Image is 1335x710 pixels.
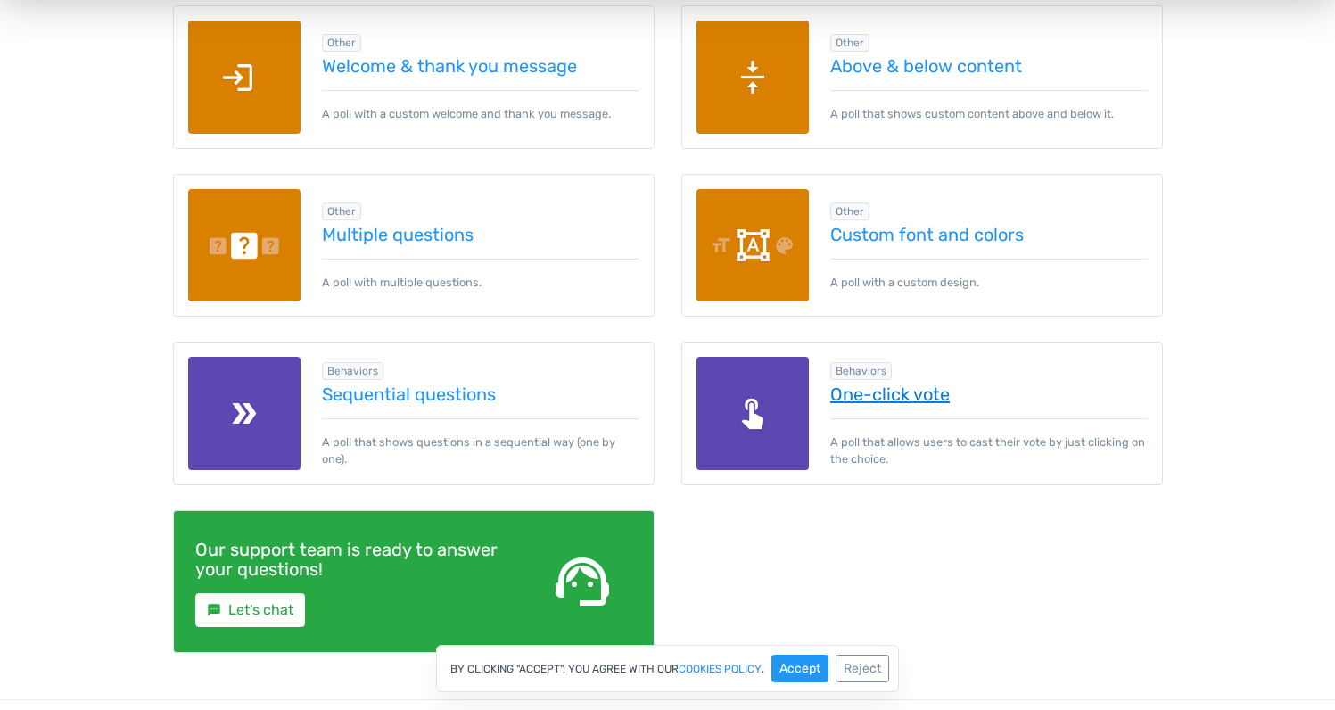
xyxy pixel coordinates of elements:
a: smsLet's chat [195,593,305,627]
img: tab_keywords_by_traffic_grey.svg [179,103,194,118]
img: logo_orange.svg [29,29,43,43]
img: tab_domain_overview_orange.svg [74,103,88,118]
span: Browse all in Other [830,202,869,220]
span: Browse all in Other [322,34,361,52]
span: support_agent [550,549,614,614]
small: sms [207,603,221,617]
a: Custom font and colors [830,225,1148,244]
a: Sequential questions [322,384,639,404]
div: v 4.0.25 [50,29,87,43]
a: cookies policy [679,664,762,674]
h4: Our support team is ready to answer your questions! [195,540,506,579]
p: A poll with multiple questions. [322,259,639,291]
img: above-below-content.png.webp [696,21,810,134]
span: Browse all in Other [322,202,361,220]
a: Multiple questions [322,225,639,244]
button: Reject [836,655,889,682]
span: Browse all in Behaviors [322,362,383,380]
span: Browse all in Other [830,34,869,52]
p: A poll that allows users to cast their vote by just clicking on the choice. [830,418,1148,467]
img: one-click-vote.png.webp [696,357,810,470]
img: multiple-questions.png.webp [188,189,301,302]
button: Accept [771,655,828,682]
a: Welcome & thank you message [322,56,639,76]
img: welcome-thank-you-message.png.webp [188,21,301,134]
div: Dominio: [DOMAIN_NAME] [46,46,200,61]
div: Dominio [94,105,136,117]
img: custom-font-colors.png.webp [696,189,810,302]
div: By clicking "Accept", you agree with our . [436,645,899,692]
div: Keyword (traffico) [199,105,296,117]
p: A poll that shows questions in a sequential way (one by one). [322,418,639,467]
img: seq-questions.png.webp [188,357,301,470]
a: Above & below content [830,56,1148,76]
img: website_grey.svg [29,46,43,61]
a: One-click vote [830,384,1148,404]
span: Browse all in Behaviors [830,362,892,380]
p: A poll with a custom welcome and thank you message. [322,90,639,122]
p: A poll with a custom design. [830,259,1148,291]
p: A poll that shows custom content above and below it. [830,90,1148,122]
